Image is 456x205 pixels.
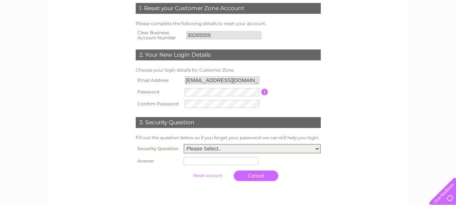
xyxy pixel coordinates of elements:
[134,86,183,98] th: Password
[134,66,323,75] td: Choose your login details for Customer Zone.
[434,31,452,36] a: Contact
[354,31,368,36] a: Water
[57,4,400,35] div: Clear Business is a trading name of Verastar Limited (registered in [GEOGRAPHIC_DATA] No. 3667643...
[134,19,323,28] td: Please complete the following details to reset your account.
[134,142,182,155] th: Security Question
[134,133,323,142] td: Fill out the question below so if you forget your password we can still help you login.
[261,89,268,95] input: Information
[134,155,182,167] th: Answer
[136,49,321,60] div: 2. Your New Login Details
[136,3,321,14] div: 1. Reset your Customer Zone Account
[134,75,183,86] th: Email Address
[134,28,185,43] th: Clear Business Account Number
[134,98,183,110] th: Confirm Password
[393,31,415,36] a: Telecoms
[16,19,53,41] img: logo.png
[319,4,369,13] a: 0333 014 3131
[234,170,278,181] a: Cancel
[136,117,321,128] div: 3. Security Question
[419,31,430,36] a: Blog
[185,170,230,181] input: Submit
[373,31,389,36] a: Energy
